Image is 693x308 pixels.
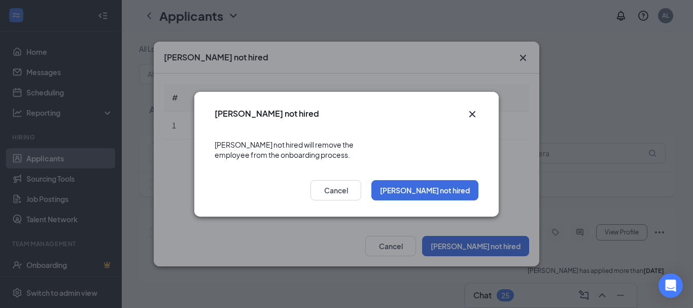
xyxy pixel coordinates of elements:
[466,108,478,120] button: Close
[466,108,478,120] svg: Cross
[371,180,478,200] button: [PERSON_NAME] not hired
[310,180,361,200] button: Cancel
[215,129,478,170] div: [PERSON_NAME] not hired will remove the employee from the onboarding process.
[215,108,319,119] h3: [PERSON_NAME] not hired
[659,273,683,298] div: Open Intercom Messenger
